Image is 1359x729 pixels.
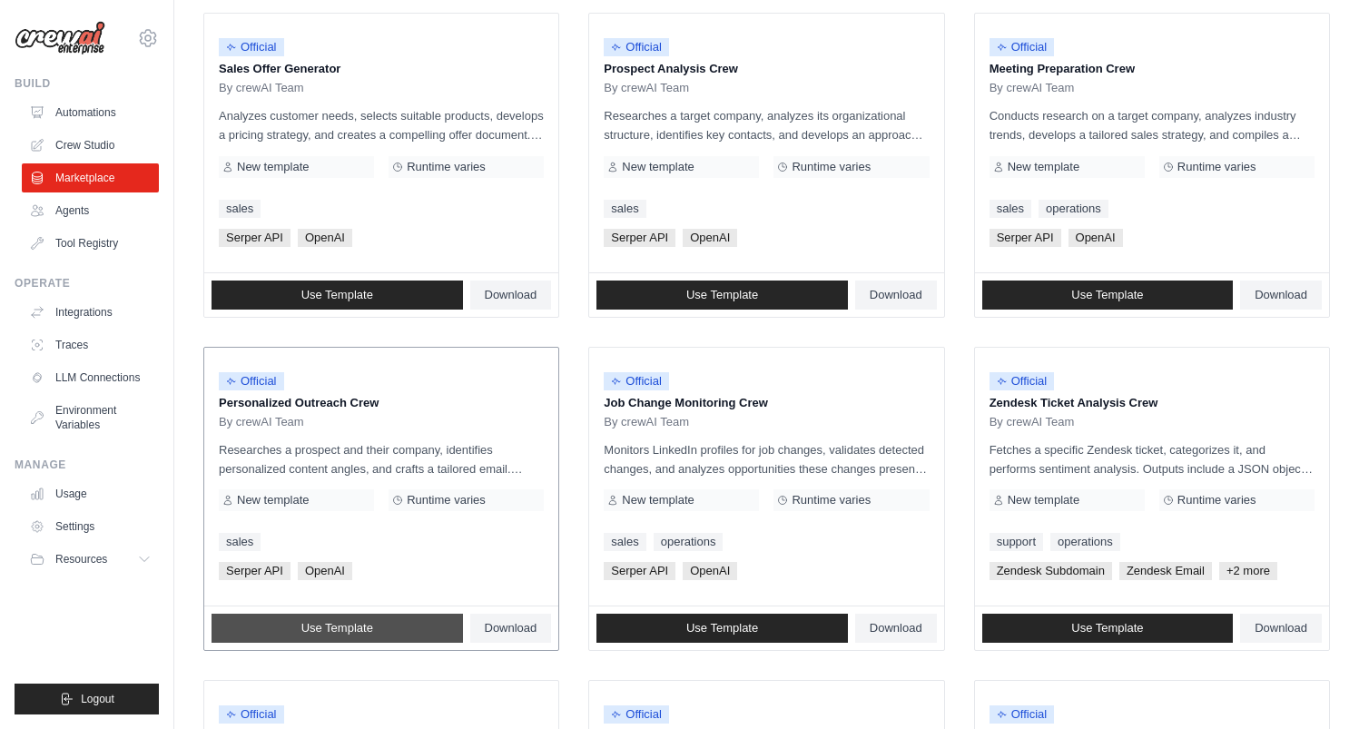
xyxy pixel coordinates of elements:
[622,493,694,507] span: New template
[15,76,159,91] div: Build
[1008,160,1079,174] span: New template
[237,160,309,174] span: New template
[982,614,1234,643] a: Use Template
[15,276,159,291] div: Operate
[219,415,304,429] span: By crewAI Team
[485,288,537,302] span: Download
[15,21,105,55] img: Logo
[792,160,871,174] span: Runtime varies
[604,562,675,580] span: Serper API
[990,415,1075,429] span: By crewAI Team
[604,415,689,429] span: By crewAI Team
[22,479,159,508] a: Usage
[990,200,1031,218] a: sales
[1071,621,1143,635] span: Use Template
[686,621,758,635] span: Use Template
[990,372,1055,390] span: Official
[596,614,848,643] a: Use Template
[990,562,1112,580] span: Zendesk Subdomain
[219,562,291,580] span: Serper API
[792,493,871,507] span: Runtime varies
[604,394,929,412] p: Job Change Monitoring Crew
[219,60,544,78] p: Sales Offer Generator
[1255,621,1307,635] span: Download
[604,229,675,247] span: Serper API
[407,160,486,174] span: Runtime varies
[212,614,463,643] a: Use Template
[219,394,544,412] p: Personalized Outreach Crew
[22,396,159,439] a: Environment Variables
[604,440,929,478] p: Monitors LinkedIn profiles for job changes, validates detected changes, and analyzes opportunitie...
[219,440,544,478] p: Researches a prospect and their company, identifies personalized content angles, and crafts a tai...
[1050,533,1120,551] a: operations
[22,196,159,225] a: Agents
[407,493,486,507] span: Runtime varies
[237,493,309,507] span: New template
[604,372,669,390] span: Official
[604,81,689,95] span: By crewAI Team
[870,288,922,302] span: Download
[22,545,159,574] button: Resources
[22,131,159,160] a: Crew Studio
[219,106,544,144] p: Analyzes customer needs, selects suitable products, develops a pricing strategy, and creates a co...
[990,229,1061,247] span: Serper API
[990,705,1055,724] span: Official
[470,281,552,310] a: Download
[1240,281,1322,310] a: Download
[470,614,552,643] a: Download
[22,330,159,360] a: Traces
[22,98,159,127] a: Automations
[622,160,694,174] span: New template
[855,281,937,310] a: Download
[604,38,669,56] span: Official
[596,281,848,310] a: Use Template
[1177,160,1256,174] span: Runtime varies
[219,533,261,551] a: sales
[683,229,737,247] span: OpenAI
[683,562,737,580] span: OpenAI
[1240,614,1322,643] a: Download
[1008,493,1079,507] span: New template
[686,288,758,302] span: Use Template
[990,394,1315,412] p: Zendesk Ticket Analysis Crew
[22,363,159,392] a: LLM Connections
[990,533,1043,551] a: support
[22,512,159,541] a: Settings
[990,440,1315,478] p: Fetches a specific Zendesk ticket, categorizes it, and performs sentiment analysis. Outputs inclu...
[604,533,645,551] a: sales
[15,684,159,714] button: Logout
[982,281,1234,310] a: Use Template
[22,163,159,192] a: Marketplace
[55,552,107,566] span: Resources
[219,705,284,724] span: Official
[485,621,537,635] span: Download
[855,614,937,643] a: Download
[990,60,1315,78] p: Meeting Preparation Crew
[219,372,284,390] span: Official
[1219,562,1277,580] span: +2 more
[212,281,463,310] a: Use Template
[1071,288,1143,302] span: Use Template
[219,200,261,218] a: sales
[990,106,1315,144] p: Conducts research on a target company, analyzes industry trends, develops a tailored sales strate...
[298,229,352,247] span: OpenAI
[298,562,352,580] span: OpenAI
[1039,200,1108,218] a: operations
[81,692,114,706] span: Logout
[301,621,373,635] span: Use Template
[219,229,291,247] span: Serper API
[301,288,373,302] span: Use Template
[22,229,159,258] a: Tool Registry
[15,458,159,472] div: Manage
[604,106,929,144] p: Researches a target company, analyzes its organizational structure, identifies key contacts, and ...
[604,200,645,218] a: sales
[870,621,922,635] span: Download
[1119,562,1212,580] span: Zendesk Email
[604,60,929,78] p: Prospect Analysis Crew
[654,533,724,551] a: operations
[219,81,304,95] span: By crewAI Team
[1068,229,1123,247] span: OpenAI
[1255,288,1307,302] span: Download
[990,81,1075,95] span: By crewAI Team
[990,38,1055,56] span: Official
